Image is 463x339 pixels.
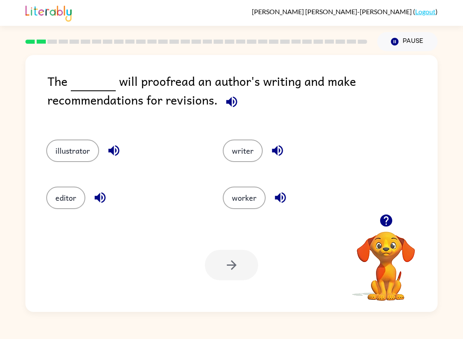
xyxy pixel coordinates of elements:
[415,7,436,15] a: Logout
[377,32,438,51] button: Pause
[252,7,413,15] span: [PERSON_NAME] [PERSON_NAME]-[PERSON_NAME]
[223,140,263,162] button: writer
[344,219,428,302] video: Your browser must support playing .mp4 files to use Literably. Please try using another browser.
[47,72,438,123] div: The will proofread an author's writing and make recommendations for revisions.
[46,187,85,209] button: editor
[46,140,99,162] button: illustrator
[25,3,72,22] img: Literably
[223,187,266,209] button: worker
[252,7,438,15] div: ( )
